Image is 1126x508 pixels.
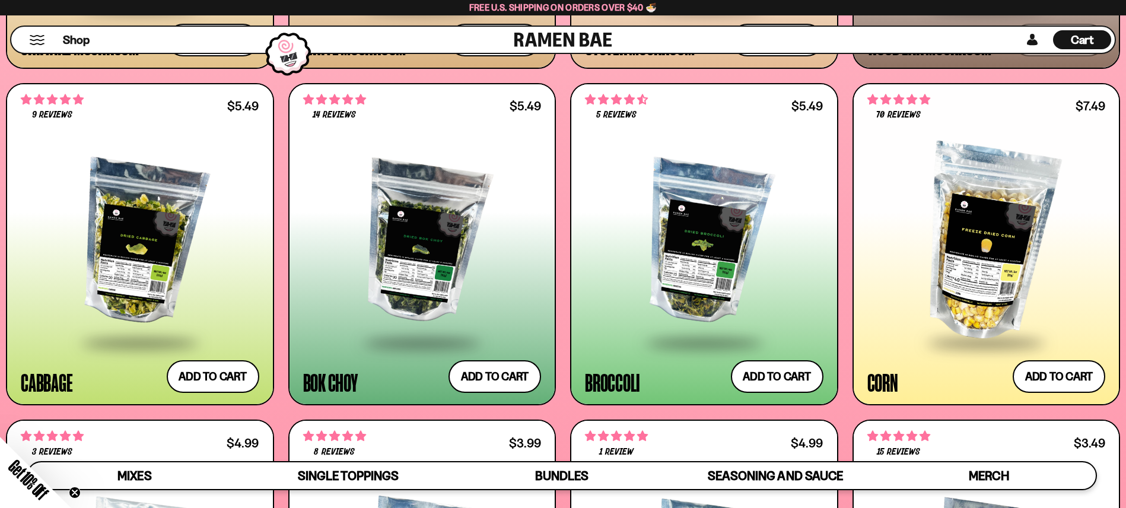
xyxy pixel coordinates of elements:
[853,83,1121,405] a: 4.90 stars 70 reviews $7.49 Corn Add to cart
[167,360,259,393] button: Add to cart
[510,100,541,112] div: $5.49
[867,372,898,393] div: Corn
[21,428,84,444] span: 5.00 stars
[1053,27,1111,53] a: Cart
[449,360,541,393] button: Add to cart
[791,100,823,112] div: $5.49
[969,468,1009,483] span: Merch
[21,92,84,107] span: 4.78 stars
[21,372,72,393] div: Cabbage
[313,110,356,120] span: 14 reviews
[535,468,589,483] span: Bundles
[876,110,920,120] span: 70 reviews
[28,462,241,489] a: Mixes
[596,110,637,120] span: 5 reviews
[570,83,838,405] a: 4.60 stars 5 reviews $5.49 Broccoli Add to cart
[241,462,455,489] a: Single Toppings
[1013,360,1105,393] button: Add to cart
[63,32,90,48] span: Shop
[6,83,274,405] a: 4.78 stars 9 reviews $5.49 Cabbage Add to cart
[585,428,648,444] span: 5.00 stars
[227,100,259,112] div: $5.49
[867,92,930,107] span: 4.90 stars
[117,468,151,483] span: Mixes
[288,83,556,405] a: 4.93 stars 14 reviews $5.49 Bok Choy Add to cart
[1076,100,1105,112] div: $7.49
[882,462,1096,489] a: Merch
[29,35,45,45] button: Mobile Menu Trigger
[1074,437,1105,449] div: $3.49
[509,437,541,449] div: $3.99
[303,428,366,444] span: 5.00 stars
[63,30,90,49] a: Shop
[227,437,259,449] div: $4.99
[303,92,366,107] span: 4.93 stars
[298,468,398,483] span: Single Toppings
[867,428,930,444] span: 5.00 stars
[469,2,657,13] span: Free U.S. Shipping on Orders over $40 🍜
[69,487,81,499] button: Close teaser
[303,372,358,393] div: Bok Choy
[877,447,920,457] span: 15 reviews
[599,447,634,457] span: 1 review
[708,468,842,483] span: Seasoning and Sauce
[669,462,882,489] a: Seasoning and Sauce
[455,462,669,489] a: Bundles
[585,372,640,393] div: Broccoli
[791,437,823,449] div: $4.99
[731,360,823,393] button: Add to cart
[5,456,52,503] span: Get 10% Off
[1071,33,1094,47] span: Cart
[32,110,72,120] span: 9 reviews
[314,447,354,457] span: 8 reviews
[585,92,648,107] span: 4.60 stars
